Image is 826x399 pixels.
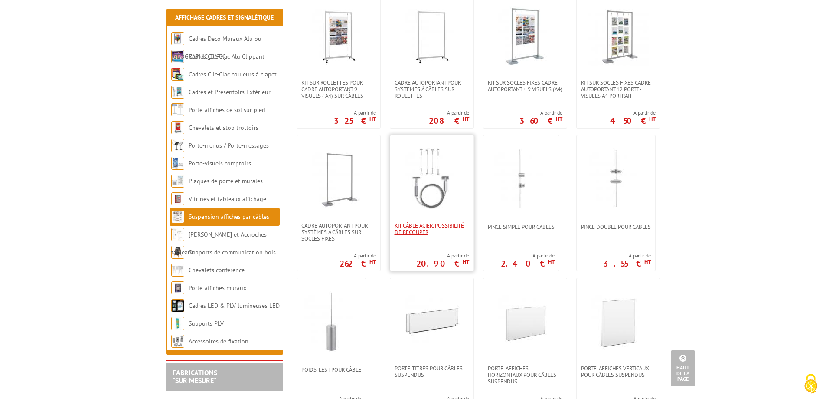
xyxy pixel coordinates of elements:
[796,369,826,399] button: Cookies (fenêtre modale)
[189,159,251,167] a: Porte-visuels comptoirs
[301,222,376,242] span: Cadre autoportant pour systèmes à câbles sur socles fixes
[644,258,651,266] sup: HT
[301,79,376,99] span: Kit sur roulettes pour cadre autoportant 9 visuels ( A4) sur câbles
[189,53,264,60] a: Cadres Clic-Clac Alu Clippant
[171,86,184,99] img: Cadres et Présentoirs Extérieur
[603,252,651,259] span: A partir de
[189,248,276,256] a: Supports de communication bois
[495,6,555,66] img: Kit sur socles fixes Cadre autoportant + 9 visuels (A4)
[483,365,567,385] a: Porte-affiches horizontaux pour câbles suspendus
[603,261,651,266] p: 3.55 €
[488,79,562,92] span: Kit sur socles fixes Cadre autoportant + 9 visuels (A4)
[577,365,660,378] a: Porte-affiches verticaux pour câbles suspendus
[189,284,246,292] a: Porte-affiches muraux
[390,222,473,235] a: Kit Câble acier, possibilité de recouper
[416,252,469,259] span: A partir de
[340,252,376,259] span: A partir de
[491,148,552,209] img: Pince simple pour câbles
[189,195,266,203] a: Vitrines et tableaux affichage
[501,252,555,259] span: A partir de
[189,70,277,78] a: Cadres Clic-Clac couleurs à clapet
[189,337,248,345] a: Accessoires de fixation
[495,291,555,352] img: Porte-affiches horizontaux pour câbles suspendus
[189,177,263,185] a: Plaques de porte et murales
[585,148,646,209] img: Pince double pour câbles
[189,124,258,132] a: Chevalets et stop trottoirs
[334,118,376,123] p: 325 €
[390,79,473,99] a: Cadre autoportant pour systèmes à câbles sur roulettes
[308,6,369,66] img: Kit sur roulettes pour cadre autoportant 9 visuels ( A4) sur câbles
[483,224,559,230] a: Pince simple pour câbles
[171,335,184,348] img: Accessoires de fixation
[548,258,555,266] sup: HT
[171,157,184,170] img: Porte-visuels comptoirs
[581,79,656,99] span: Kit sur socles fixes cadre autoportant 12 porte-visuels A4 portrait
[171,228,184,241] img: Cimaises et Accroches tableaux
[173,368,217,385] a: FABRICATIONS"Sur Mesure"
[301,366,361,373] span: Poids-lest pour câble
[297,79,380,99] a: Kit sur roulettes pour cadre autoportant 9 visuels ( A4) sur câbles
[189,302,280,310] a: Cadres LED & PLV lumineuses LED
[556,115,562,123] sup: HT
[189,266,245,274] a: Chevalets conférence
[171,299,184,312] img: Cadres LED & PLV lumineuses LED
[189,320,224,327] a: Supports PLV
[501,261,555,266] p: 2.40 €
[171,139,184,152] img: Porte-menus / Porte-messages
[649,115,656,123] sup: HT
[189,106,265,114] a: Porte-affiches de sol sur pied
[463,258,469,266] sup: HT
[171,103,184,116] img: Porte-affiches de sol sur pied
[189,142,269,149] a: Porte-menus / Porte-messages
[610,109,656,116] span: A partir de
[171,32,184,45] img: Cadres Deco Muraux Alu ou Bois
[395,79,469,99] span: Cadre autoportant pour systèmes à câbles sur roulettes
[395,365,469,378] span: Porte-titres pour câbles suspendus
[671,350,695,386] a: Haut de la page
[416,261,469,266] p: 20.90 €
[577,224,655,230] a: Pince double pour câbles
[334,109,376,116] span: A partir de
[800,373,822,395] img: Cookies (fenêtre modale)
[588,291,649,352] img: Porte-affiches verticaux pour câbles suspendus
[610,118,656,123] p: 450 €
[171,175,184,188] img: Plaques de porte et murales
[488,224,555,230] span: Pince simple pour câbles
[301,291,362,352] img: Poids-lest pour câble
[171,317,184,330] img: Supports PLV
[488,365,562,385] span: Porte-affiches horizontaux pour câbles suspendus
[588,6,649,66] img: Kit sur socles fixes cadre autoportant 12 porte-visuels A4 portrait
[429,118,469,123] p: 208 €
[175,13,274,21] a: Affichage Cadres et Signalétique
[429,109,469,116] span: A partir de
[402,148,462,209] img: Kit Câble acier, possibilité de recouper
[402,6,462,66] img: Cadre autoportant pour systèmes à câbles sur roulettes
[171,210,184,223] img: Suspension affiches par câbles
[171,35,261,60] a: Cadres Deco Muraux Alu ou [GEOGRAPHIC_DATA]
[171,264,184,277] img: Chevalets conférence
[581,224,651,230] span: Pince double pour câbles
[308,148,369,209] img: Cadre autoportant pour systèmes à câbles sur socles fixes
[369,115,376,123] sup: HT
[402,291,462,352] img: Porte-titres pour câbles suspendus
[340,261,376,266] p: 262 €
[483,79,567,92] a: Kit sur socles fixes Cadre autoportant + 9 visuels (A4)
[369,258,376,266] sup: HT
[171,121,184,134] img: Chevalets et stop trottoirs
[171,281,184,294] img: Porte-affiches muraux
[297,366,366,373] a: Poids-lest pour câble
[189,213,269,221] a: Suspension affiches par câbles
[171,68,184,81] img: Cadres Clic-Clac couleurs à clapet
[390,365,473,378] a: Porte-titres pour câbles suspendus
[581,365,656,378] span: Porte-affiches verticaux pour câbles suspendus
[519,109,562,116] span: A partir de
[463,115,469,123] sup: HT
[171,231,267,256] a: [PERSON_NAME] et Accroches tableaux
[189,88,271,96] a: Cadres et Présentoirs Extérieur
[577,79,660,99] a: Kit sur socles fixes cadre autoportant 12 porte-visuels A4 portrait
[395,222,469,235] span: Kit Câble acier, possibilité de recouper
[519,118,562,123] p: 360 €
[171,192,184,205] img: Vitrines et tableaux affichage
[297,222,380,242] a: Cadre autoportant pour systèmes à câbles sur socles fixes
